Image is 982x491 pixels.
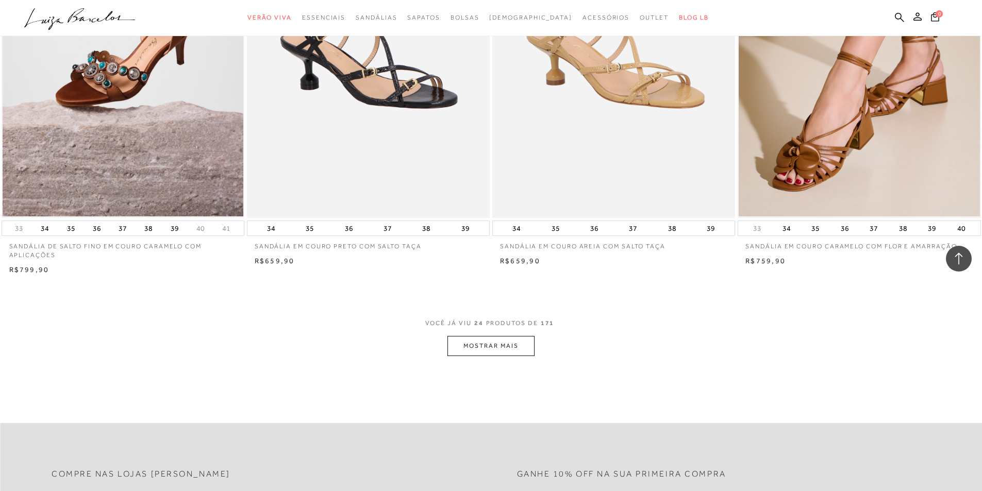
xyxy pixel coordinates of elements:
a: noSubCategoriesText [489,8,572,27]
span: [DEMOGRAPHIC_DATA] [489,14,572,21]
button: 37 [380,221,395,235]
button: 37 [626,221,640,235]
button: 34 [779,221,794,235]
button: 35 [808,221,823,235]
button: 36 [587,221,602,235]
button: 40 [193,224,208,233]
button: 34 [264,221,278,235]
a: BLOG LB [679,8,709,27]
button: 38 [896,221,910,235]
button: 36 [342,221,356,235]
button: 36 [838,221,852,235]
button: 0 [928,11,942,25]
a: categoryNavScreenReaderText [247,8,292,27]
a: categoryNavScreenReaderText [451,8,479,27]
button: 38 [141,221,156,235]
button: 38 [665,221,679,235]
button: MOSTRAR MAIS [447,336,534,356]
span: 24 [474,319,484,327]
span: Essenciais [302,14,345,21]
span: 0 [936,10,943,18]
span: R$759,90 [745,257,786,265]
span: R$659,90 [500,257,540,265]
button: 37 [867,221,881,235]
a: categoryNavScreenReaderText [582,8,629,27]
button: 39 [704,221,718,235]
button: 37 [115,221,130,235]
button: 35 [548,221,563,235]
span: Outlet [640,14,669,21]
span: R$659,90 [255,257,295,265]
button: 39 [168,221,182,235]
a: categoryNavScreenReaderText [640,8,669,27]
button: 41 [219,224,234,233]
button: 35 [303,221,317,235]
button: 34 [509,221,524,235]
a: SANDÁLIA EM COURO CARAMELO COM FLOR E AMARRAÇÃO [738,236,980,251]
button: 35 [64,221,78,235]
span: Acessórios [582,14,629,21]
button: 39 [458,221,473,235]
span: VOCÊ JÁ VIU PRODUTOS DE [425,319,557,327]
span: R$799,90 [9,265,49,274]
a: categoryNavScreenReaderText [407,8,440,27]
span: Verão Viva [247,14,292,21]
h2: Compre nas lojas [PERSON_NAME] [52,469,230,479]
span: Sandálias [356,14,397,21]
h2: Ganhe 10% off na sua primeira compra [517,469,726,479]
span: Sapatos [407,14,440,21]
span: Bolsas [451,14,479,21]
button: 34 [38,221,52,235]
a: SANDÁLIA DE SALTO FINO EM COURO CARAMELO COM APLICAÇÕES [2,236,244,260]
button: 40 [954,221,969,235]
button: 39 [925,221,939,235]
a: categoryNavScreenReaderText [302,8,345,27]
a: categoryNavScreenReaderText [356,8,397,27]
span: 171 [541,319,555,327]
span: BLOG LB [679,14,709,21]
a: SANDÁLIA EM COURO PRETO COM SALTO TAÇA [247,236,490,251]
a: SANDÁLIA EM COURO AREIA COM SALTO TAÇA [492,236,735,251]
button: 33 [750,224,764,233]
button: 33 [12,224,26,233]
button: 36 [90,221,104,235]
button: 38 [419,221,434,235]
